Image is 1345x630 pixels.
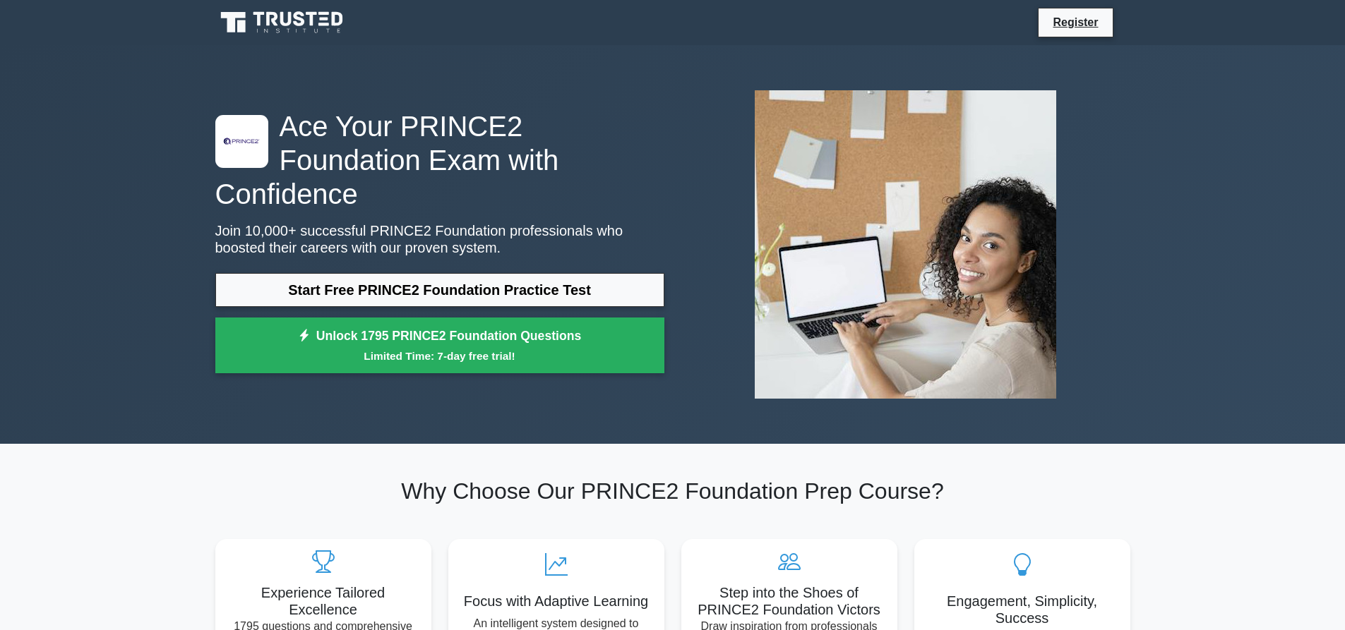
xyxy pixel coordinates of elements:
h1: Ace Your PRINCE2 Foundation Exam with Confidence [215,109,664,211]
small: Limited Time: 7-day free trial! [233,348,647,364]
h5: Step into the Shoes of PRINCE2 Foundation Victors [693,584,886,618]
p: Join 10,000+ successful PRINCE2 Foundation professionals who boosted their careers with our prove... [215,222,664,256]
h2: Why Choose Our PRINCE2 Foundation Prep Course? [215,478,1130,504]
a: Register [1044,13,1106,31]
h5: Experience Tailored Excellence [227,584,420,618]
h5: Engagement, Simplicity, Success [926,593,1119,626]
h5: Focus with Adaptive Learning [460,593,653,610]
a: Start Free PRINCE2 Foundation Practice Test [215,273,664,307]
a: Unlock 1795 PRINCE2 Foundation QuestionsLimited Time: 7-day free trial! [215,317,664,374]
